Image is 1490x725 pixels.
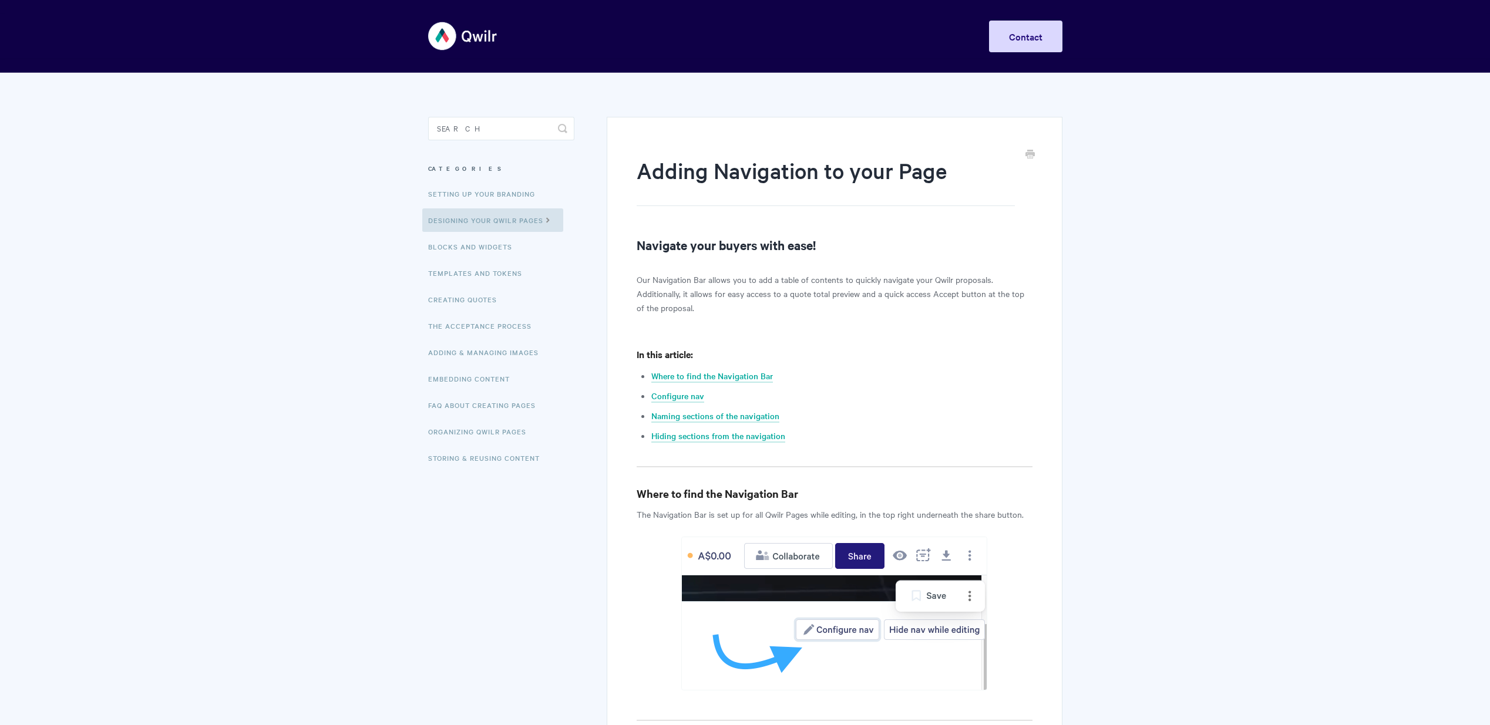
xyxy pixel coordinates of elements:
a: Hiding sections from the navigation [651,430,785,443]
p: Our Navigation Bar allows you to add a table of contents to quickly navigate your Qwilr proposals... [637,272,1032,315]
a: Setting up your Branding [428,182,544,205]
a: Adding & Managing Images [428,340,547,364]
a: Embedding Content [428,367,519,390]
h2: Navigate your buyers with ease! [637,235,1032,254]
a: Naming sections of the navigation [651,410,779,423]
input: Search [428,117,574,140]
a: Organizing Qwilr Pages [428,420,535,443]
a: Designing Your Qwilr Pages [422,208,563,232]
a: Contact [989,21,1062,52]
b: In this article: [637,348,693,360]
a: Blocks and Widgets [428,235,521,258]
a: The Acceptance Process [428,314,540,338]
h1: Adding Navigation to your Page [637,156,1014,206]
p: The Navigation Bar is set up for all Qwilr Pages while editing, in the top right underneath the s... [637,507,1032,521]
img: Qwilr Help Center [428,14,498,58]
a: Storing & Reusing Content [428,446,549,470]
a: FAQ About Creating Pages [428,393,544,417]
a: Where to find the Navigation Bar [651,370,773,383]
h3: Categories [428,158,574,179]
a: Configure nav [651,390,704,403]
a: Templates and Tokens [428,261,531,285]
a: Print this Article [1025,149,1035,161]
h3: Where to find the Navigation Bar [637,485,1032,502]
img: file-S5P7nQYCmc.png [681,537,987,690]
a: Creating Quotes [428,288,506,311]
